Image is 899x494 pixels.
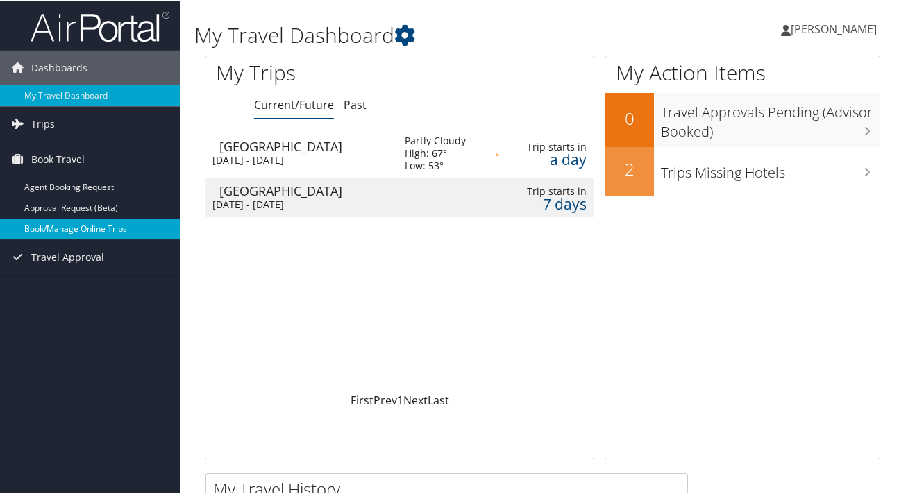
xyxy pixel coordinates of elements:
div: Partly Cloudy [405,133,466,146]
div: [GEOGRAPHIC_DATA] [219,139,391,151]
a: Next [403,391,428,407]
h3: Trips Missing Hotels [661,155,880,181]
div: 7 days [513,196,587,209]
div: [GEOGRAPHIC_DATA] [219,183,391,196]
div: High: 67° [405,146,466,158]
a: Last [428,391,449,407]
a: 0Travel Approvals Pending (Advisor Booked) [605,92,880,145]
span: Dashboards [31,49,87,84]
div: a day [513,152,587,164]
div: [DATE] - [DATE] [212,197,384,210]
div: [DATE] - [DATE] [212,153,384,165]
a: Current/Future [254,96,334,111]
a: First [351,391,373,407]
h3: Travel Approvals Pending (Advisor Booked) [661,94,880,140]
span: [PERSON_NAME] [791,20,877,35]
h1: My Action Items [605,57,880,86]
a: Past [344,96,367,111]
a: [PERSON_NAME] [781,7,891,49]
a: Prev [373,391,397,407]
h1: My Travel Dashboard [194,19,659,49]
h2: 0 [605,105,654,129]
img: airportal-logo.png [31,9,169,42]
a: 2Trips Missing Hotels [605,146,880,194]
span: Trips [31,105,55,140]
div: Low: 53° [405,158,466,171]
h1: My Trips [216,57,421,86]
img: alert-flat-solid-caution.png [496,151,499,155]
a: 1 [397,391,403,407]
div: Trip starts in [513,139,587,152]
span: Travel Approval [31,239,104,273]
h2: 2 [605,156,654,180]
div: Trip starts in [513,184,587,196]
span: Book Travel [31,141,85,176]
